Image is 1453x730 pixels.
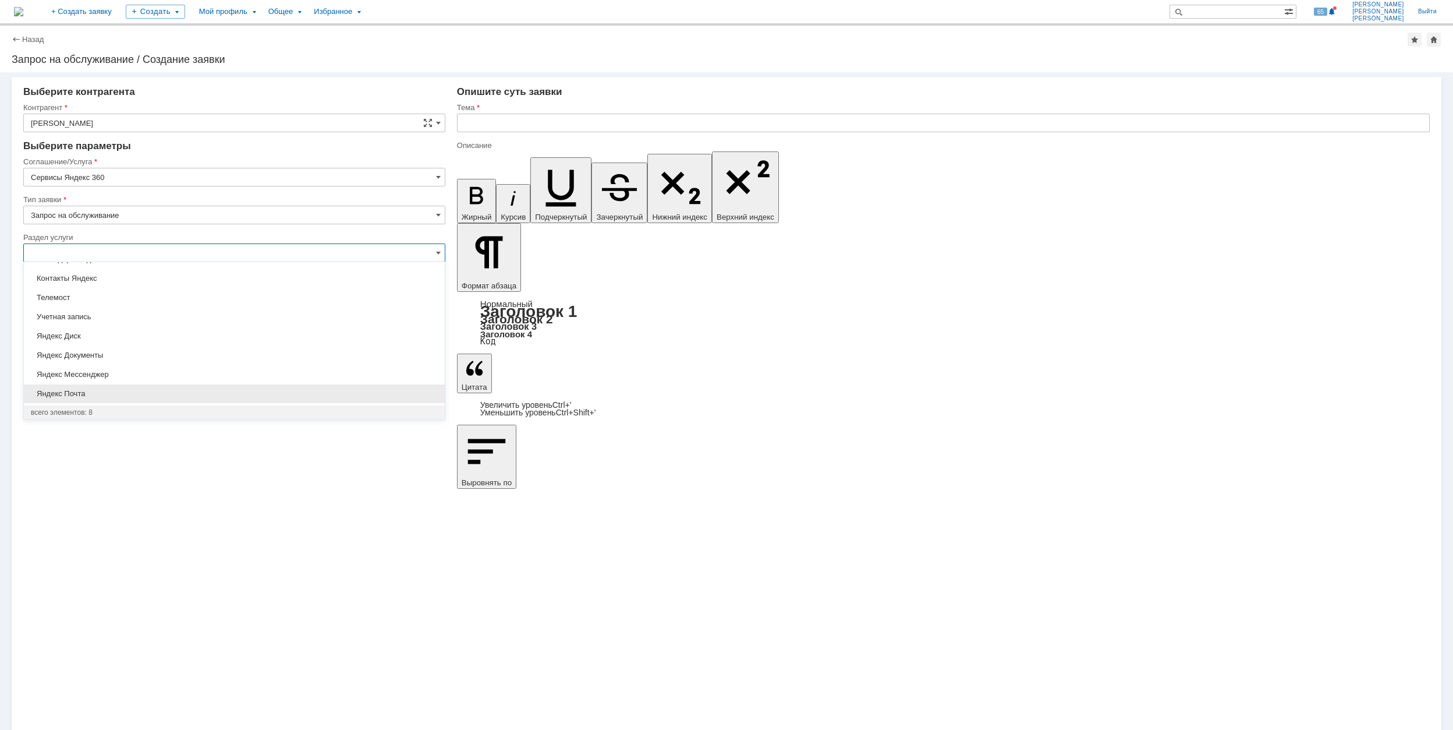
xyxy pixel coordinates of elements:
span: [PERSON_NAME] [1352,8,1404,15]
span: Курсив [501,213,526,221]
span: Выберите параметры [23,140,131,151]
a: Заголовок 2 [480,312,553,326]
span: Верхний индекс [717,213,774,221]
span: Подчеркнутый [535,213,587,221]
div: Запрос на обслуживание / Создание заявки [12,54,1441,65]
span: Выровнять по [462,478,512,487]
button: Цитата [457,354,492,393]
a: Заголовок 3 [480,321,537,332]
button: Нижний индекс [647,154,712,223]
a: Заголовок 4 [480,329,532,339]
span: Учетная запись [31,312,438,322]
div: Тема [457,104,1427,111]
div: Соглашение/Услуга [23,158,443,165]
span: Жирный [462,213,492,221]
span: Телемост [31,293,438,302]
div: Контрагент [23,104,443,111]
a: Нормальный [480,299,533,309]
span: [PERSON_NAME] [1352,15,1404,22]
span: Расширенный поиск [1284,5,1296,16]
button: Зачеркнутый [591,163,647,223]
div: Описание [457,142,1427,149]
a: Increase [480,400,572,410]
div: Цитата [457,401,1430,417]
img: logo [14,7,23,16]
span: Опишите суть заявки [457,86,562,97]
button: Жирный [457,179,497,223]
span: Яндекс Почта [31,389,438,398]
a: Decrease [480,408,596,417]
a: Перейти на домашнюю страницу [14,7,23,16]
div: Тип заявки [23,196,443,203]
span: Яндекс Мессенджер [31,370,438,379]
a: Заголовок 1 [480,302,577,320]
span: 65 [1314,8,1327,16]
a: Код [480,336,496,347]
button: Курсив [496,184,530,223]
span: Ctrl+Shift+' [556,408,596,417]
button: Подчеркнутый [530,157,591,223]
div: Формат абзаца [457,300,1430,345]
span: [PERSON_NAME] [1352,1,1404,8]
div: Создать [126,5,185,19]
div: Добавить в избранное [1408,33,1422,47]
div: всего элементов: 8 [31,408,438,417]
a: Назад [22,35,44,44]
button: Выровнять по [457,425,516,489]
span: Цитата [462,383,487,392]
div: Сделать домашней страницей [1427,33,1441,47]
span: Выберите контрагента [23,86,135,97]
span: Яндекс Диск [31,332,438,341]
div: Раздел услуги [23,234,443,241]
span: Зачеркнутый [596,213,643,221]
button: Верхний индекс [712,151,779,223]
span: Ctrl+' [552,400,572,410]
span: Яндекс Документы [31,351,438,360]
button: Формат абзаца [457,223,521,292]
span: Контакты Яндекс [31,274,438,283]
span: Формат абзаца [462,281,516,290]
span: Сложная форма [423,118,433,128]
span: Нижний индекс [652,213,707,221]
